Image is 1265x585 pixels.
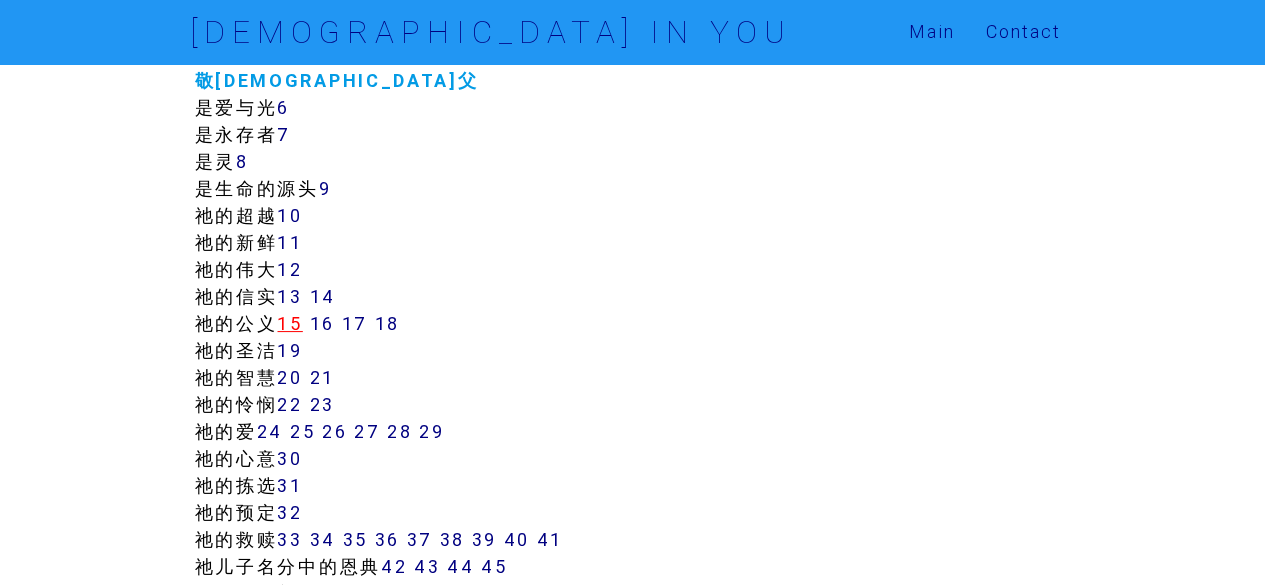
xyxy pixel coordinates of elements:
a: 19 [277,339,302,362]
a: 26 [322,420,347,443]
a: 10 [277,204,302,227]
a: 7 [277,123,291,146]
a: 36 [374,528,399,551]
iframe: Chat [1180,495,1250,570]
a: 31 [277,474,302,497]
a: 32 [277,501,302,524]
a: 28 [387,420,412,443]
a: 41 [537,528,563,551]
a: 21 [309,366,334,389]
a: 24 [257,420,283,443]
a: 44 [447,555,474,578]
a: 9 [319,177,332,200]
a: 45 [481,555,507,578]
a: 敬[DEMOGRAPHIC_DATA]父 [195,69,478,92]
a: 20 [277,366,302,389]
a: 8 [236,150,249,173]
a: 22 [277,393,302,416]
a: 16 [309,312,334,335]
a: 11 [277,231,302,254]
a: 14 [309,285,335,308]
a: 35 [342,528,367,551]
a: 30 [277,447,302,470]
a: 40 [504,528,530,551]
a: 39 [472,528,497,551]
a: 43 [414,555,440,578]
a: 27 [354,420,380,443]
a: 37 [406,528,432,551]
a: 18 [374,312,399,335]
a: 12 [277,258,302,281]
a: 13 [277,285,302,308]
a: 42 [381,555,407,578]
a: 38 [440,528,465,551]
a: 17 [341,312,367,335]
a: 29 [419,420,444,443]
a: 33 [277,528,302,551]
a: 15 [277,312,302,335]
a: 23 [309,393,334,416]
a: 34 [309,528,335,551]
a: 25 [290,420,315,443]
a: 6 [277,96,290,119]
